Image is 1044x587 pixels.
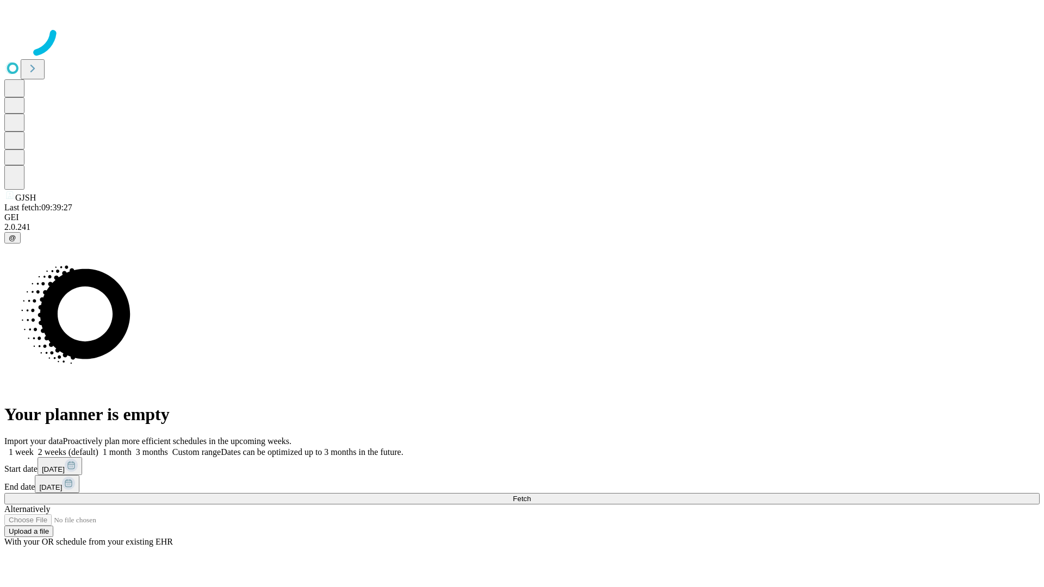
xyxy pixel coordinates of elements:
[4,475,1040,493] div: End date
[4,526,53,537] button: Upload a file
[4,537,173,546] span: With your OR schedule from your existing EHR
[4,436,63,446] span: Import your data
[63,436,291,446] span: Proactively plan more efficient schedules in the upcoming weeks.
[15,193,36,202] span: GJSH
[38,457,82,475] button: [DATE]
[513,495,531,503] span: Fetch
[9,447,34,457] span: 1 week
[103,447,132,457] span: 1 month
[172,447,221,457] span: Custom range
[4,493,1040,504] button: Fetch
[4,404,1040,424] h1: Your planner is empty
[9,234,16,242] span: @
[35,475,79,493] button: [DATE]
[136,447,168,457] span: 3 months
[38,447,98,457] span: 2 weeks (default)
[4,232,21,243] button: @
[4,504,50,514] span: Alternatively
[4,213,1040,222] div: GEI
[221,447,403,457] span: Dates can be optimized up to 3 months in the future.
[42,465,65,473] span: [DATE]
[39,483,62,491] span: [DATE]
[4,222,1040,232] div: 2.0.241
[4,203,72,212] span: Last fetch: 09:39:27
[4,457,1040,475] div: Start date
